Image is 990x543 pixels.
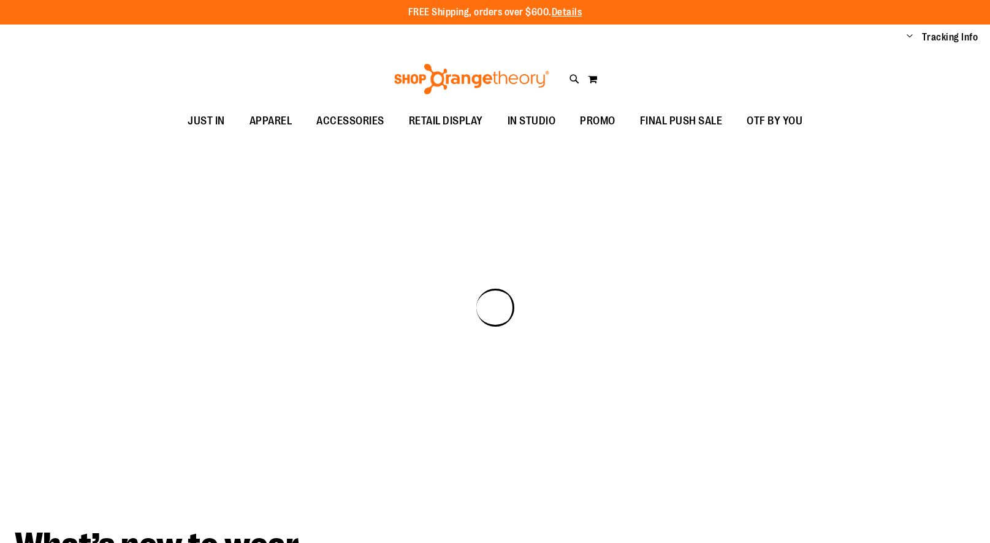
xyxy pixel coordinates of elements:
[640,107,723,135] span: FINAL PUSH SALE
[237,107,305,135] a: APPAREL
[397,107,495,135] a: RETAIL DISPLAY
[734,107,815,135] a: OTF BY YOU
[392,64,551,94] img: Shop Orangetheory
[747,107,802,135] span: OTF BY YOU
[188,107,225,135] span: JUST IN
[304,107,397,135] a: ACCESSORIES
[408,6,582,20] p: FREE Shipping, orders over $600.
[922,31,978,44] a: Tracking Info
[580,107,615,135] span: PROMO
[552,7,582,18] a: Details
[495,107,568,135] a: IN STUDIO
[249,107,292,135] span: APPAREL
[568,107,628,135] a: PROMO
[508,107,556,135] span: IN STUDIO
[907,31,913,44] button: Account menu
[409,107,483,135] span: RETAIL DISPLAY
[628,107,735,135] a: FINAL PUSH SALE
[175,107,237,135] a: JUST IN
[316,107,384,135] span: ACCESSORIES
